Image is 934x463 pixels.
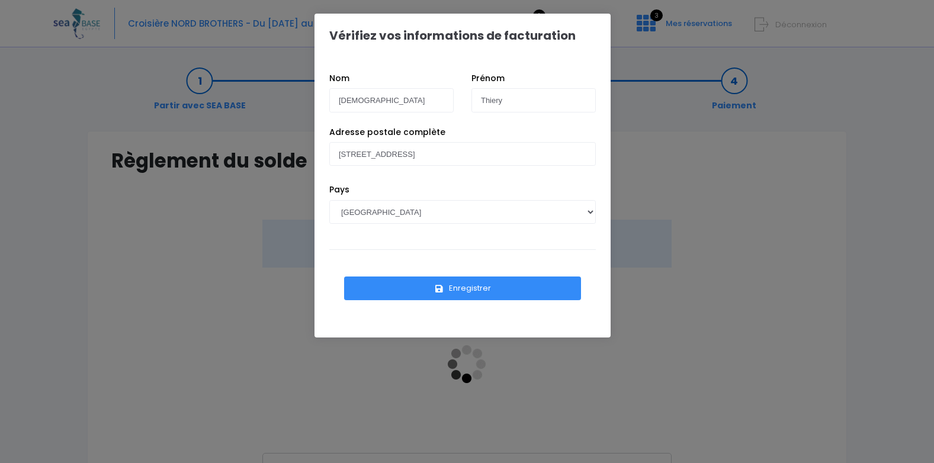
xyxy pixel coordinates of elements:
label: Pays [329,184,349,196]
label: Adresse postale complète [329,126,445,139]
h1: Vérifiez vos informations de facturation [329,28,576,43]
label: Prénom [471,72,505,85]
button: Enregistrer [344,276,581,300]
label: Nom [329,72,349,85]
